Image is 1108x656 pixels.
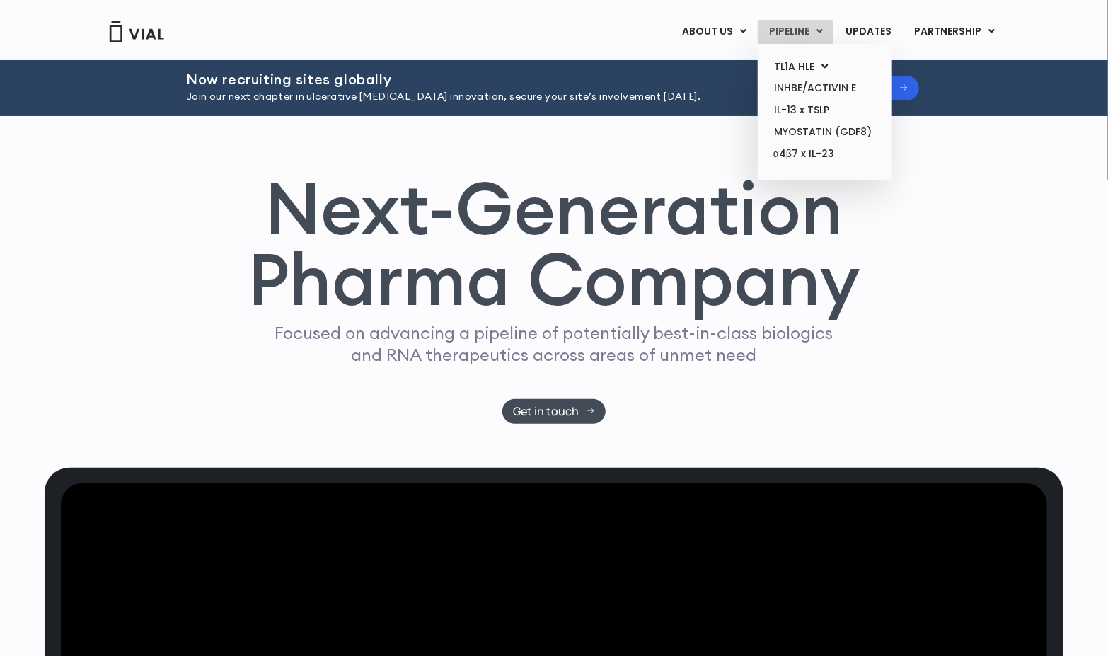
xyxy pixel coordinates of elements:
[248,173,860,316] h1: Next-Generation Pharma Company
[758,20,833,44] a: PIPELINEMenu Toggle
[186,89,771,105] p: Join our next chapter in ulcerative [MEDICAL_DATA] innovation, secure your site’s involvement [DA...
[763,143,887,166] a: α4β7 x IL-23
[269,322,839,366] p: Focused on advancing a pipeline of potentially best-in-class biologics and RNA therapeutics acros...
[186,71,771,87] h2: Now recruiting sites globally
[671,20,757,44] a: ABOUT USMenu Toggle
[903,20,1006,44] a: PARTNERSHIPMenu Toggle
[514,406,579,417] span: Get in touch
[763,99,887,121] a: IL-13 x TSLP
[108,21,165,42] img: Vial Logo
[834,20,902,44] a: UPDATES
[502,399,606,424] a: Get in touch
[763,56,887,78] a: TL1A HLEMenu Toggle
[763,121,887,143] a: MYOSTATIN (GDF8)
[763,77,887,99] a: INHBE/ACTIVIN E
